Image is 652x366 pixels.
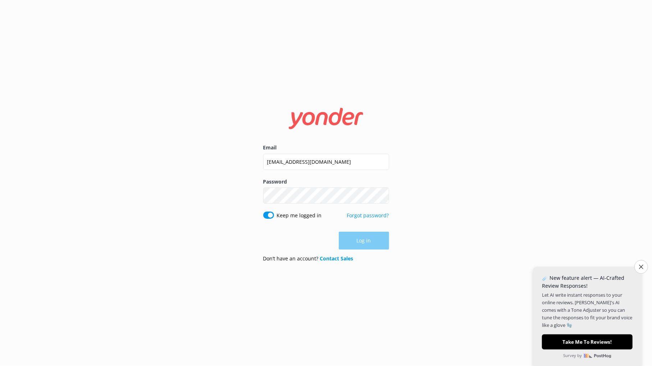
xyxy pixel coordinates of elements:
[263,178,389,186] label: Password
[347,212,389,219] a: Forgot password?
[277,212,322,219] label: Keep me logged in
[263,154,389,170] input: user@emailaddress.com
[263,144,389,152] label: Email
[375,189,389,203] button: Show password
[263,255,354,263] p: Don’t have an account?
[320,255,354,262] a: Contact Sales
